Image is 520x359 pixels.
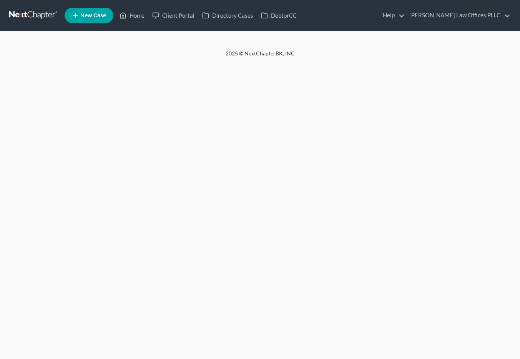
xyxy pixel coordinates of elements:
[65,8,113,23] new-legal-case-button: New Case
[116,8,148,22] a: Home
[405,8,510,22] a: [PERSON_NAME] Law Offices PLLC
[198,8,257,22] a: Directory Cases
[379,8,405,22] a: Help
[257,8,301,22] a: DebtorCC
[148,8,198,22] a: Client Portal
[41,50,479,63] div: 2025 © NextChapterBK, INC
